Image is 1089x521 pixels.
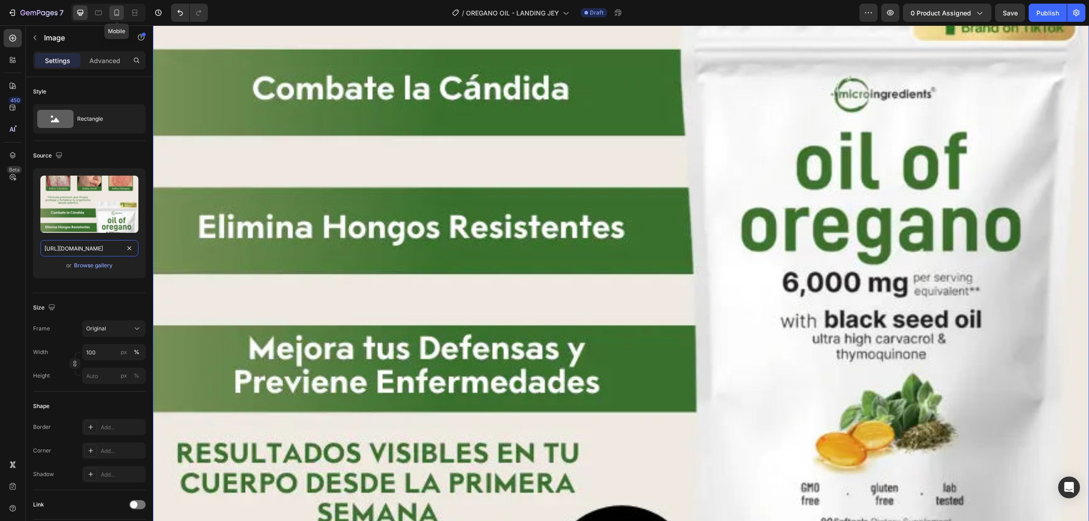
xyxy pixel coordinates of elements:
[33,302,57,314] div: Size
[44,32,121,43] p: Image
[118,347,129,358] button: %
[4,4,68,22] button: 7
[77,108,132,129] div: Rectangle
[89,56,120,65] p: Advanced
[995,4,1025,22] button: Save
[462,8,464,18] span: /
[121,348,127,356] div: px
[903,4,991,22] button: 0 product assigned
[153,25,1089,521] iframe: Design area
[1029,4,1067,22] button: Publish
[82,368,146,384] input: px%
[101,423,143,432] div: Add...
[911,8,971,18] span: 0 product assigned
[131,347,142,358] button: px
[33,88,46,96] div: Style
[171,4,208,22] div: Undo/Redo
[134,348,139,356] div: %
[9,97,22,104] div: 450
[1003,9,1018,17] span: Save
[118,370,129,381] button: %
[33,470,54,478] div: Shadow
[33,402,49,410] div: Shape
[74,261,113,270] button: Browse gallery
[101,447,143,455] div: Add...
[121,372,127,380] div: px
[590,9,603,17] span: Draft
[40,240,138,256] input: https://example.com/image.jpg
[33,501,44,509] div: Link
[45,56,70,65] p: Settings
[33,447,51,455] div: Corner
[33,348,48,356] label: Width
[59,7,64,18] p: 7
[1058,477,1080,498] div: Open Intercom Messenger
[74,261,113,270] div: Browse gallery
[101,471,143,479] div: Add...
[466,8,559,18] span: OREGANO OIL - LANDING JEY
[33,423,51,431] div: Border
[1036,8,1059,18] div: Publish
[33,150,64,162] div: Source
[82,344,146,360] input: px%
[66,260,72,271] span: or
[134,372,139,380] div: %
[86,324,106,333] span: Original
[7,166,22,173] div: Beta
[131,370,142,381] button: px
[82,320,146,337] button: Original
[33,324,50,333] label: Frame
[33,372,50,380] label: Height
[40,176,138,233] img: preview-image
